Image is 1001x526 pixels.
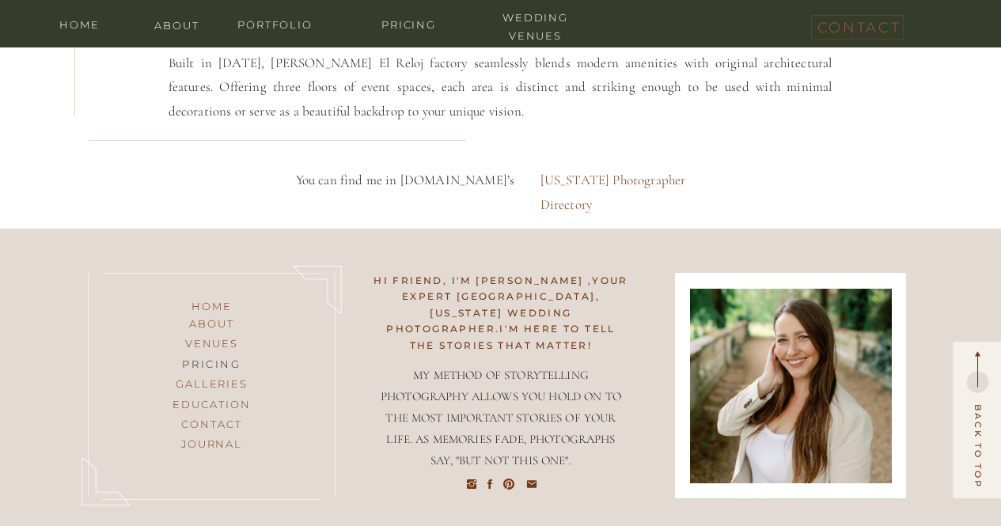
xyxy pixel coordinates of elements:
[540,168,713,186] a: [US_STATE] Photographer Directory
[148,435,276,455] a: journal
[373,273,629,318] h2: Hi friend, I'm [PERSON_NAME] ,your expert [GEOGRAPHIC_DATA], [US_STATE] Wedding photographer.I'm ...
[148,415,276,435] a: contact
[228,16,323,31] a: portfolio
[296,168,541,186] p: You can find me in [DOMAIN_NAME]’s
[488,9,583,24] a: wedding venues
[48,16,112,31] a: home
[148,375,276,395] a: galleries
[378,365,624,457] p: MY METHOD OF STORYTELLING PHOTOGRAPHY ALLOWS YOU HOLD ON TO THE MOST IMPORTANT STORIES OF YOUR LI...
[148,297,276,317] a: Home
[146,17,209,32] a: about
[362,16,457,31] a: Pricing
[148,315,276,335] a: about
[148,395,276,415] a: education
[148,335,276,354] a: venues
[148,355,276,375] a: pricing
[970,403,985,489] a: back to top
[817,15,897,33] a: contact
